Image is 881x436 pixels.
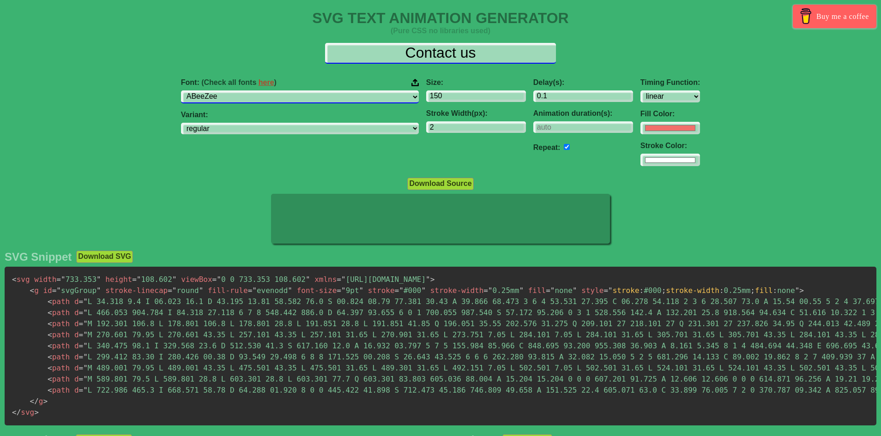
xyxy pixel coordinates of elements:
[12,408,34,417] span: svg
[83,375,88,383] span: "
[288,286,292,295] span: "
[83,297,88,306] span: "
[83,330,88,339] span: "
[97,275,101,284] span: "
[259,78,274,86] a: here
[337,286,341,295] span: =
[248,286,253,295] span: =
[48,330,70,339] span: path
[212,275,310,284] span: 0 0 733.353 108.602
[56,275,61,284] span: =
[79,319,84,328] span: =
[421,286,426,295] span: "
[426,90,526,102] input: 100
[83,386,88,394] span: "
[181,111,419,119] label: Variant:
[314,275,337,284] span: xmlns
[430,275,435,284] span: >
[48,319,70,328] span: path
[337,286,363,295] span: 9pt
[74,386,79,394] span: d
[56,286,61,295] span: "
[74,308,79,317] span: d
[48,341,52,350] span: <
[12,275,30,284] span: svg
[755,286,773,295] span: fill
[181,275,212,284] span: viewBox
[359,286,364,295] span: "
[48,352,52,361] span: <
[48,364,70,372] span: path
[662,286,666,295] span: ;
[483,286,524,295] span: 0.25mm
[430,286,484,295] span: stroke-width
[533,121,633,133] input: auto
[105,286,168,295] span: stroke-linecap
[613,286,640,295] span: stroke
[48,297,70,306] span: path
[12,408,21,417] span: </
[48,375,52,383] span: <
[550,286,555,295] span: "
[43,286,52,295] span: id
[48,341,70,350] span: path
[172,286,177,295] span: "
[603,286,612,295] span: ="
[640,78,700,87] label: Timing Function:
[48,319,52,328] span: <
[5,251,72,263] h2: SVG Snippet
[719,286,724,295] span: :
[248,286,292,295] span: evenodd
[640,142,700,150] label: Stroke Color:
[341,275,346,284] span: "
[546,286,550,295] span: =
[137,275,141,284] span: "
[48,364,52,372] span: <
[83,341,88,350] span: "
[74,330,79,339] span: d
[74,352,79,361] span: d
[533,78,633,87] label: Delay(s):
[773,286,778,295] span: :
[48,386,70,394] span: path
[337,275,430,284] span: [URL][DOMAIN_NAME]
[341,286,346,295] span: "
[34,408,39,417] span: >
[48,308,52,317] span: <
[368,286,395,295] span: stroke
[79,341,84,350] span: =
[208,286,248,295] span: fill-rule
[79,308,84,317] span: =
[132,275,137,284] span: =
[798,8,814,24] img: Buy me a coffee
[426,78,526,87] label: Size:
[48,386,52,394] span: <
[83,319,88,328] span: "
[132,275,176,284] span: 108.602
[74,364,79,372] span: d
[546,286,577,295] span: none
[34,275,56,284] span: width
[337,275,341,284] span: =
[48,308,70,317] span: path
[426,275,430,284] span: "
[306,275,310,284] span: "
[83,308,88,317] span: "
[79,352,84,361] span: =
[395,286,426,295] span: #000
[640,110,700,118] label: Fill Color:
[407,178,473,190] button: Download Source
[399,286,404,295] span: "
[799,286,804,295] span: >
[74,319,79,328] span: d
[488,286,493,295] span: "
[79,364,84,372] span: =
[48,297,52,306] span: <
[52,286,101,295] span: svgGroup
[48,330,52,339] span: <
[573,286,577,295] span: "
[533,109,633,118] label: Animation duration(s):
[74,341,79,350] span: d
[212,275,217,284] span: =
[43,397,48,406] span: >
